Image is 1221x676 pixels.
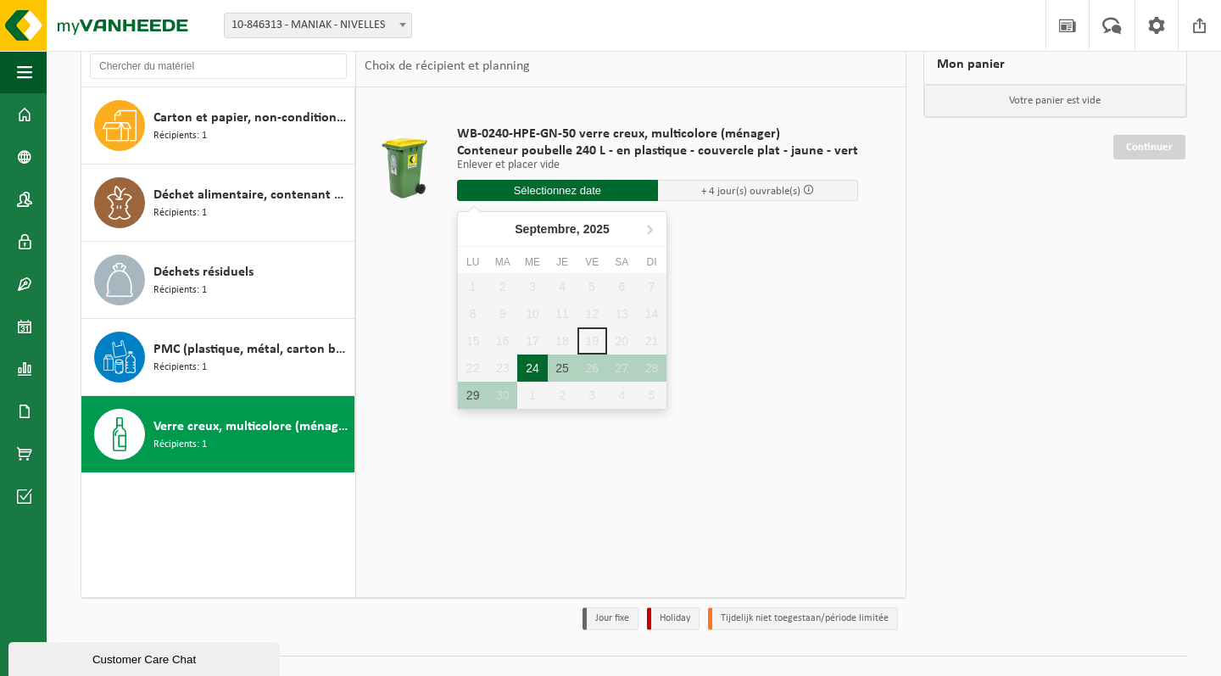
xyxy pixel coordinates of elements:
[8,639,283,676] iframe: chat widget
[153,437,207,453] span: Récipients: 1
[923,44,1187,85] div: Mon panier
[356,45,538,87] div: Choix de récipient et planning
[153,282,207,299] span: Récipients: 1
[647,607,700,630] li: Holiday
[153,416,350,437] span: Verre creux, multicolore (ménager)
[548,382,577,409] div: 2
[153,108,350,128] span: Carton et papier, non-conditionné (industriel)
[225,14,411,37] span: 10-846313 - MANIAK - NIVELLES
[90,53,347,79] input: Chercher du matériel
[153,360,207,376] span: Récipients: 1
[81,165,355,242] button: Déchet alimentaire, contenant des produits d'origine animale, non emballé, catégorie 3 Récipients: 1
[457,126,858,142] span: WB-0240-HPE-GN-50 verre creux, multicolore (ménager)
[637,254,666,271] div: Di
[517,254,547,271] div: Me
[153,128,207,144] span: Récipients: 1
[583,223,610,235] i: 2025
[153,185,350,205] span: Déchet alimentaire, contenant des produits d'origine animale, non emballé, catégorie 3
[517,382,547,409] div: 1
[458,382,488,409] div: 29
[701,186,800,197] span: + 4 jour(s) ouvrable(s)
[577,254,607,271] div: Ve
[488,254,517,271] div: Ma
[81,242,355,319] button: Déchets résiduels Récipients: 1
[153,339,350,360] span: PMC (plastique, métal, carton boisson) (industriel)
[548,355,577,382] div: 25
[517,355,547,382] div: 24
[224,13,412,38] span: 10-846313 - MANIAK - NIVELLES
[81,319,355,396] button: PMC (plastique, métal, carton boisson) (industriel) Récipients: 1
[548,254,577,271] div: Je
[457,180,658,201] input: Sélectionnez date
[457,142,858,159] span: Conteneur poubelle 240 L - en plastique - couvercle plat - jaune - vert
[153,205,207,221] span: Récipients: 1
[708,607,898,630] li: Tijdelijk niet toegestaan/période limitée
[81,396,355,472] button: Verre creux, multicolore (ménager) Récipients: 1
[457,159,858,171] p: Enlever et placer vide
[153,262,254,282] span: Déchets résiduels
[81,87,355,165] button: Carton et papier, non-conditionné (industriel) Récipients: 1
[583,607,638,630] li: Jour fixe
[508,215,616,243] div: Septembre,
[458,254,488,271] div: Lu
[1113,135,1185,159] a: Continuer
[607,254,637,271] div: Sa
[924,85,1186,117] p: Votre panier est vide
